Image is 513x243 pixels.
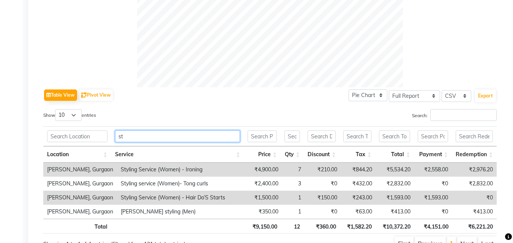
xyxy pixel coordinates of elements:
td: ₹243.00 [341,191,376,205]
select: Showentries [55,109,82,121]
td: Styling Service (Women) - Hair Do’S Starts [117,191,246,205]
th: Price: activate to sort column ascending [244,146,281,163]
td: ₹844.20 [341,163,376,177]
td: 1 [282,191,305,205]
button: Pivot View [79,89,113,101]
th: Service: activate to sort column ascending [111,146,244,163]
input: Search Price [248,130,277,142]
th: ₹4,151.00 [414,219,452,234]
td: ₹413.00 [376,205,414,219]
input: Search Tax [343,130,371,142]
td: [PERSON_NAME], Gurgaon [43,205,117,219]
td: ₹413.00 [452,205,497,219]
td: ₹350.00 [246,205,282,219]
th: Payment: activate to sort column ascending [414,146,452,163]
td: ₹0 [452,191,497,205]
td: ₹2,976.20 [452,163,497,177]
td: ₹432.00 [341,177,376,191]
th: ₹10,372.20 [376,219,414,234]
input: Search Service [115,130,240,142]
td: ₹210.00 [305,163,341,177]
th: ₹9,150.00 [244,219,281,234]
input: Search Qty [284,130,300,142]
input: Search: [430,109,497,121]
td: ₹2,400.00 [246,177,282,191]
label: Search: [412,109,497,121]
td: ₹1,500.00 [246,191,282,205]
th: ₹6,221.20 [452,219,497,234]
td: ₹1,593.00 [414,191,452,205]
td: [PERSON_NAME], Gurgaon [43,177,117,191]
button: Table View [44,89,77,101]
td: 1 [282,205,305,219]
td: ₹2,832.00 [452,177,497,191]
td: ₹0 [305,205,341,219]
td: Styling Service (Women) - Ironing [117,163,246,177]
th: Qty: activate to sort column ascending [281,146,303,163]
th: Total [43,219,111,234]
td: ₹150.00 [305,191,341,205]
th: Total: activate to sort column ascending [375,146,414,163]
td: [PERSON_NAME], Gurgaon [43,163,117,177]
td: [PERSON_NAME], Gurgaon [43,191,117,205]
th: ₹360.00 [304,219,340,234]
td: 7 [282,163,305,177]
td: ₹0 [414,177,452,191]
th: Redemption: activate to sort column ascending [452,146,497,163]
td: [PERSON_NAME] styling (Men) [117,205,246,219]
label: Show entries [43,109,96,121]
input: Search Discount [308,130,336,142]
td: ₹4,900.00 [246,163,282,177]
th: 12 [281,219,304,234]
input: Search Location [47,130,107,142]
td: ₹0 [305,177,341,191]
td: ₹5,534.20 [376,163,414,177]
img: pivot.png [81,92,87,98]
td: ₹1,593.00 [376,191,414,205]
th: Discount: activate to sort column ascending [304,146,340,163]
td: Styling service (Women)- Tong curls [117,177,246,191]
th: Tax: activate to sort column ascending [339,146,375,163]
input: Search Redemption [456,130,493,142]
th: ₹1,582.20 [340,219,376,234]
td: ₹0 [414,205,452,219]
td: ₹2,832.00 [376,177,414,191]
td: 3 [282,177,305,191]
input: Search Payment [418,130,448,142]
input: Search Total [379,130,410,142]
td: ₹2,558.00 [414,163,452,177]
th: Location: activate to sort column ascending [43,146,111,163]
button: Export [475,89,496,102]
td: ₹63.00 [341,205,376,219]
